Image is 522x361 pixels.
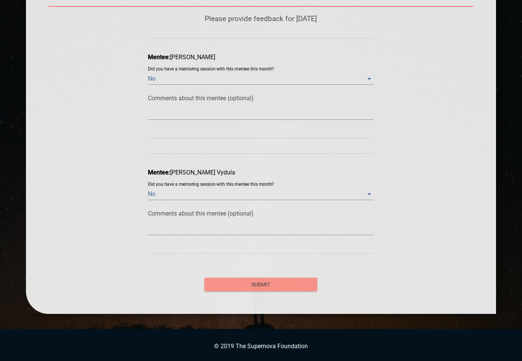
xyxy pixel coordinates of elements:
[148,54,170,61] span: Mentee:
[148,95,374,102] p: Comments about this mentee (optional)
[148,169,374,176] div: [PERSON_NAME] Vydula
[49,14,473,23] p: Please provide feedback for [DATE]
[8,343,514,350] p: © 2019 The Supernova Foundation
[148,169,170,176] span: Mentee:
[210,280,311,289] span: submit
[148,188,374,200] div: No
[148,182,274,187] label: Did you have a mentoring session with this mentee this month?
[148,73,374,85] div: No
[148,210,374,217] p: Comments about this mentee (optional)
[148,67,274,72] label: Did you have a mentoring session with this mentee this month?
[148,54,374,61] div: [PERSON_NAME]
[204,278,317,292] button: submit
